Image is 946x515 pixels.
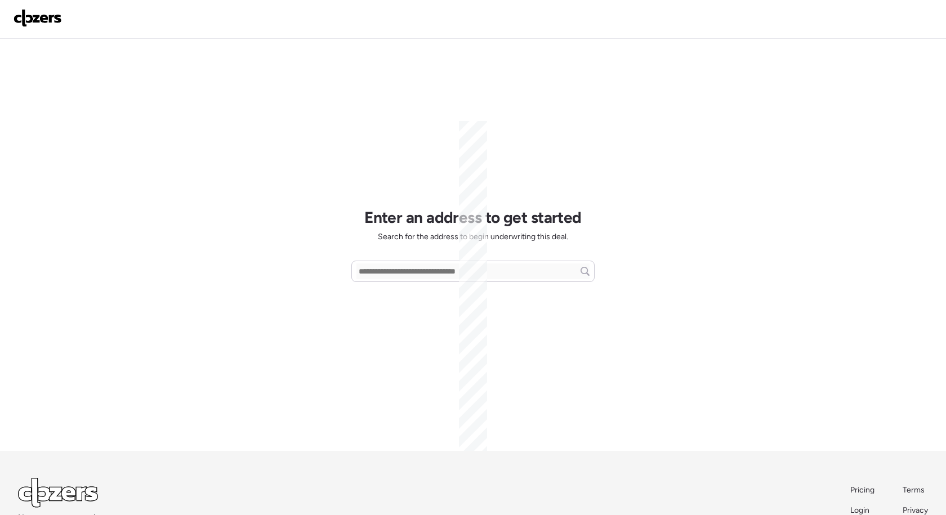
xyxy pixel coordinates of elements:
span: Pricing [850,485,874,495]
span: Privacy [903,505,928,515]
span: Terms [903,485,925,495]
img: Logo [14,9,62,27]
h1: Enter an address to get started [364,208,582,227]
a: Terms [903,485,928,496]
span: Search for the address to begin underwriting this deal. [378,231,568,243]
span: Login [850,505,869,515]
img: Logo Light [18,478,98,508]
a: Pricing [850,485,876,496]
